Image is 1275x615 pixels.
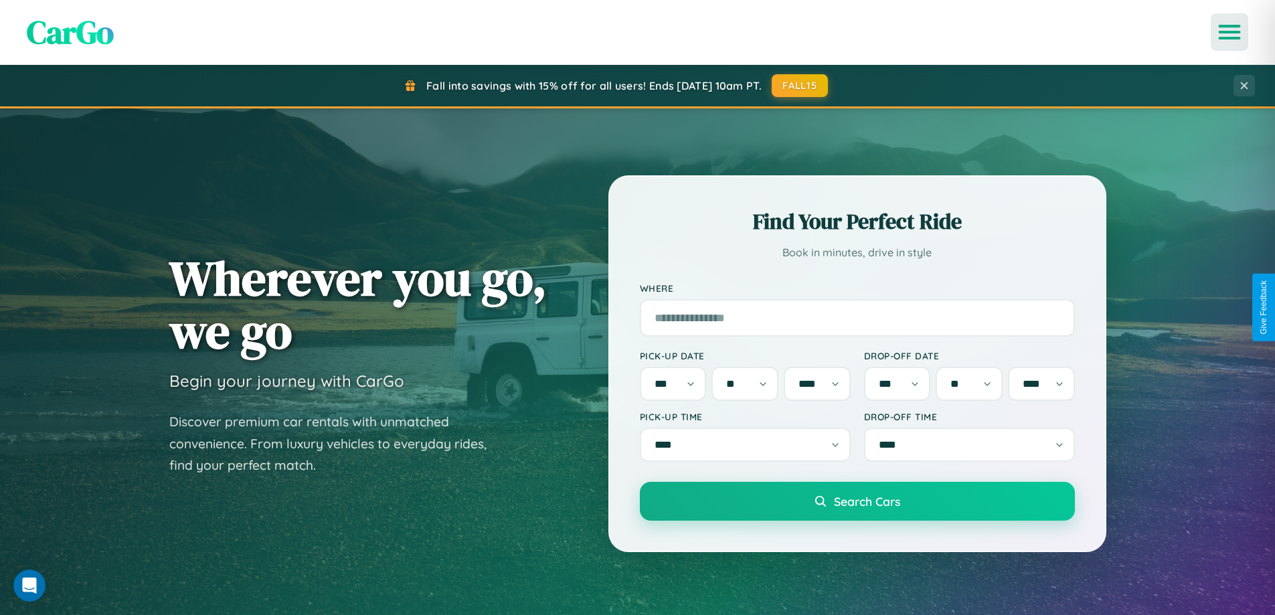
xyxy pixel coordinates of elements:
[640,207,1075,236] h2: Find Your Perfect Ride
[169,252,547,357] h1: Wherever you go, we go
[640,350,851,361] label: Pick-up Date
[169,371,404,391] h3: Begin your journey with CarGo
[1211,13,1248,51] button: Open menu
[864,350,1075,361] label: Drop-off Date
[834,494,900,509] span: Search Cars
[640,282,1075,294] label: Where
[1259,280,1268,335] div: Give Feedback
[426,79,762,92] span: Fall into savings with 15% off for all users! Ends [DATE] 10am PT.
[640,482,1075,521] button: Search Cars
[640,243,1075,262] p: Book in minutes, drive in style
[13,569,46,602] iframe: Intercom live chat
[27,10,114,54] span: CarGo
[772,74,828,97] button: FALL15
[864,411,1075,422] label: Drop-off Time
[169,411,504,476] p: Discover premium car rentals with unmatched convenience. From luxury vehicles to everyday rides, ...
[640,411,851,422] label: Pick-up Time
